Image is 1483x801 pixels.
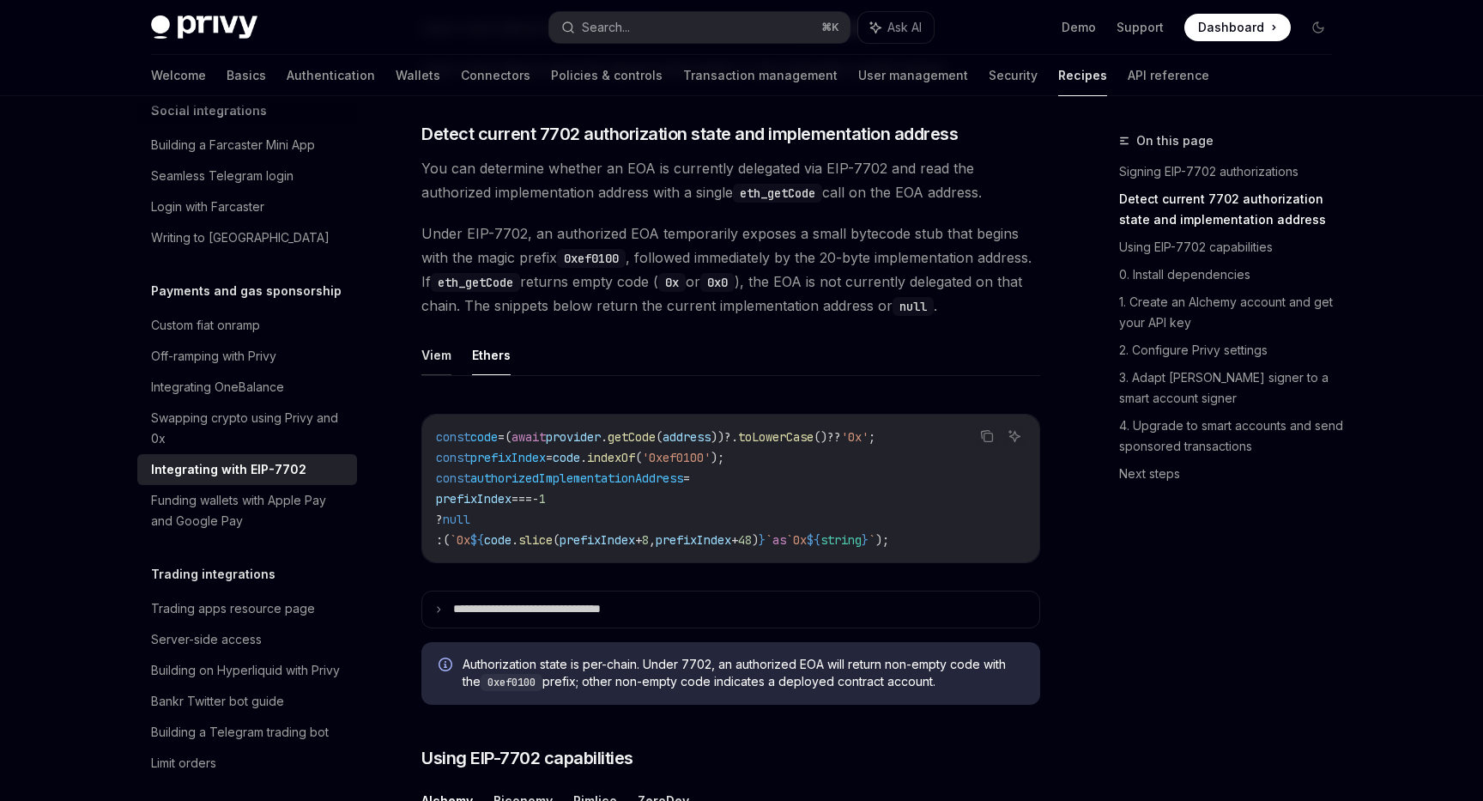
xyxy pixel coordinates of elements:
[553,532,560,548] span: (
[137,717,357,748] a: Building a Telegram trading bot
[656,429,663,445] span: (
[827,429,841,445] span: ??
[151,315,260,336] div: Custom fiat onramp
[137,454,357,485] a: Integrating with EIP-7702
[137,485,357,537] a: Funding wallets with Apple Pay and Google Pay
[227,55,266,96] a: Basics
[137,372,357,403] a: Integrating OneBalance
[151,691,284,712] div: Bankr Twitter bot guide
[450,532,470,548] span: `0x
[137,624,357,655] a: Server-side access
[1119,337,1346,364] a: 2. Configure Privy settings
[151,197,264,217] div: Login with Farcaster
[443,532,450,548] span: (
[151,166,294,186] div: Seamless Telegram login
[137,686,357,717] a: Bankr Twitter bot guide
[557,249,626,268] code: 0xef0100
[1062,19,1096,36] a: Demo
[137,403,357,454] a: Swapping crypto using Privy and 0x
[511,491,532,507] span: ===
[421,746,633,770] span: Using EIP-7702 capabilities
[287,55,375,96] a: Authentication
[151,564,275,585] h5: Trading integrations
[772,532,786,548] span: as
[1119,364,1346,412] a: 3. Adapt [PERSON_NAME] signer to a smart account signer
[553,450,580,465] span: code
[470,450,546,465] span: prefixIndex
[608,429,656,445] span: getCode
[137,341,357,372] a: Off-ramping with Privy
[814,429,827,445] span: ()
[821,21,839,34] span: ⌘ K
[733,184,822,203] code: eth_getCode
[436,491,511,507] span: prefixIndex
[151,459,306,480] div: Integrating with EIP-7702
[711,429,738,445] span: ))?.
[151,629,262,650] div: Server-side access
[738,532,752,548] span: 48
[137,655,357,686] a: Building on Hyperliquid with Privy
[893,297,934,316] code: null
[443,512,470,527] span: null
[759,532,766,548] span: }
[1119,234,1346,261] a: Using EIP-7702 capabilities
[549,12,850,43] button: Search...⌘K
[137,130,357,161] a: Building a Farcaster Mini App
[439,658,456,675] svg: Info
[151,135,315,155] div: Building a Farcaster Mini App
[137,593,357,624] a: Trading apps resource page
[869,429,875,445] span: ;
[137,222,357,253] a: Writing to [GEOGRAPHIC_DATA]
[421,156,1040,204] span: You can determine whether an EOA is currently delegated via EIP-7702 and read the authorized impl...
[841,429,869,445] span: '0x'
[642,532,649,548] span: 8
[518,532,553,548] span: slice
[151,722,329,743] div: Building a Telegram trading bot
[1119,460,1346,488] a: Next steps
[731,532,738,548] span: +
[505,429,511,445] span: (
[1119,412,1346,460] a: 4. Upgrade to smart accounts and send sponsored transactions
[766,532,772,548] span: `
[1003,425,1026,447] button: Ask AI
[887,19,922,36] span: Ask AI
[601,429,608,445] span: .
[858,12,934,43] button: Ask AI
[1198,19,1264,36] span: Dashboard
[711,450,724,465] span: );
[539,491,546,507] span: 1
[551,55,663,96] a: Policies & controls
[786,532,807,548] span: `0x
[151,753,216,774] div: Limit orders
[481,674,542,691] code: 0xef0100
[546,429,601,445] span: provider
[532,491,539,507] span: -
[658,273,686,292] code: 0x
[421,122,958,146] span: Detect current 7702 authorization state and implementation address
[858,55,968,96] a: User management
[151,55,206,96] a: Welcome
[587,450,635,465] span: indexOf
[752,532,759,548] span: )
[1128,55,1209,96] a: API reference
[976,425,998,447] button: Copy the contents from the code block
[436,450,470,465] span: const
[1117,19,1164,36] a: Support
[151,490,347,531] div: Funding wallets with Apple Pay and Google Pay
[989,55,1038,96] a: Security
[635,450,642,465] span: (
[1184,14,1291,41] a: Dashboard
[862,532,869,548] span: }
[421,335,451,375] button: Viem
[151,660,340,681] div: Building on Hyperliquid with Privy
[511,532,518,548] span: .
[137,191,357,222] a: Login with Farcaster
[580,450,587,465] span: .
[869,532,875,548] span: `
[470,429,498,445] span: code
[436,429,470,445] span: const
[1119,158,1346,185] a: Signing EIP-7702 authorizations
[683,470,690,486] span: =
[820,532,862,548] span: string
[436,512,443,527] span: ?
